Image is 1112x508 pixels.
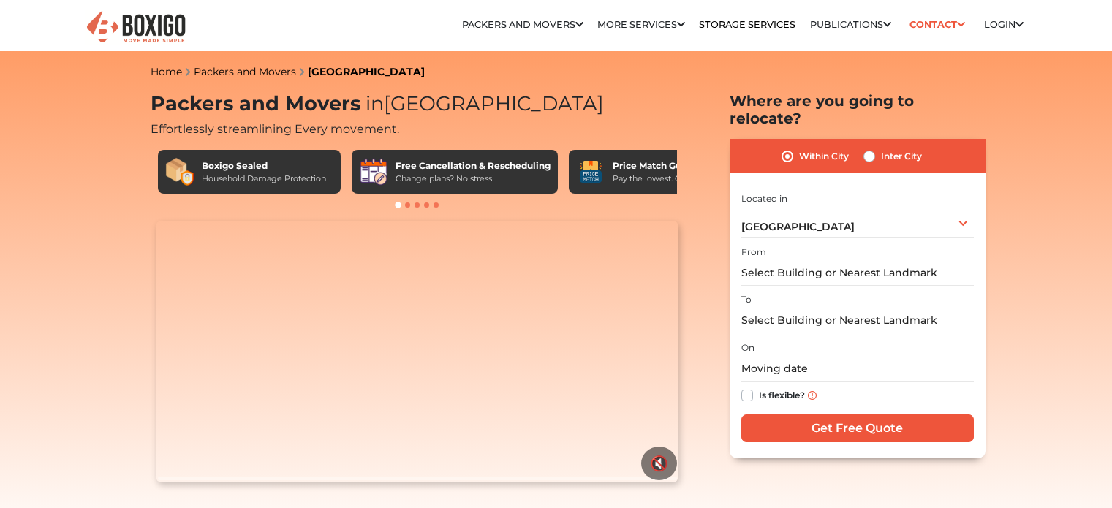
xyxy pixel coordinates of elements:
div: Free Cancellation & Rescheduling [396,159,551,173]
video: Your browser does not support the video tag. [156,221,678,482]
label: On [741,341,754,355]
div: Boxigo Sealed [202,159,326,173]
a: Contact [905,13,970,36]
label: To [741,293,752,306]
label: Inter City [881,148,922,165]
div: Price Match Guarantee [613,159,724,173]
a: [GEOGRAPHIC_DATA] [308,65,425,78]
a: More services [597,19,685,30]
label: Located in [741,192,787,205]
label: Within City [799,148,849,165]
h1: Packers and Movers [151,92,684,116]
a: Publications [810,19,891,30]
span: in [366,91,384,115]
a: Home [151,65,182,78]
div: Pay the lowest. Guaranteed! [613,173,724,185]
a: Packers and Movers [462,19,583,30]
a: Storage Services [699,19,795,30]
a: Login [984,19,1024,30]
label: From [741,246,766,259]
label: Is flexible? [759,387,805,402]
span: Effortlessly streamlining Every movement. [151,122,399,136]
span: [GEOGRAPHIC_DATA] [741,220,855,233]
img: Free Cancellation & Rescheduling [359,157,388,186]
img: Boxigo Sealed [165,157,194,186]
button: 🔇 [641,447,677,480]
span: [GEOGRAPHIC_DATA] [360,91,604,115]
input: Get Free Quote [741,414,974,442]
input: Moving date [741,356,974,382]
img: info [808,391,817,400]
input: Select Building or Nearest Landmark [741,308,974,333]
div: Change plans? No stress! [396,173,551,185]
h2: Where are you going to relocate? [730,92,986,127]
input: Select Building or Nearest Landmark [741,260,974,286]
img: Boxigo [85,10,187,45]
div: Household Damage Protection [202,173,326,185]
a: Packers and Movers [194,65,296,78]
img: Price Match Guarantee [576,157,605,186]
